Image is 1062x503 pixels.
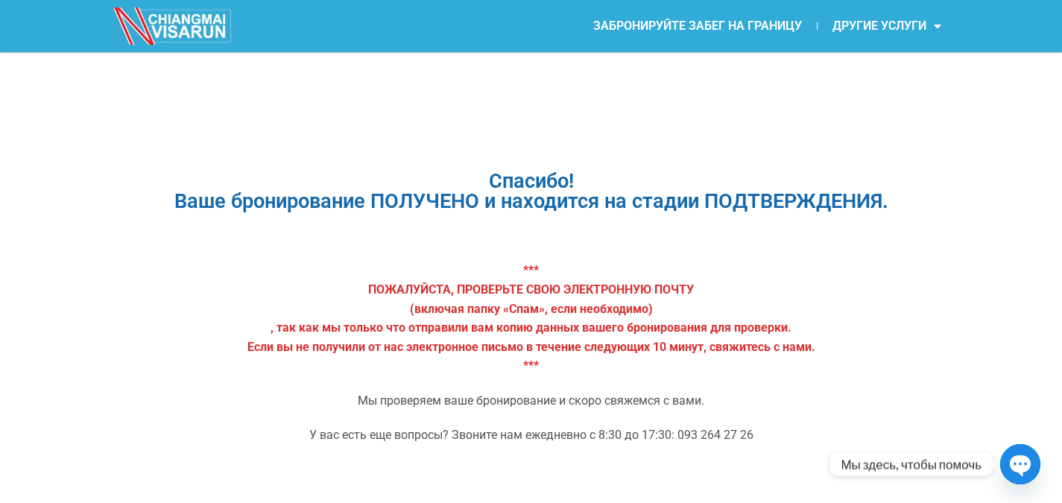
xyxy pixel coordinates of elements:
[593,19,802,33] font: ЗАБРОНИРУЙТЕ ЗАБЕГ НА ГРАНИЦУ
[531,9,956,43] nav: Меню
[368,282,694,297] font: ПОЖАЛУЙСТА, ПРОВЕРЬТЕ СВОЮ ЭЛЕКТРОННУЮ ПОЧТУ
[832,19,926,33] font: ДРУГИЕ УСЛУГИ
[247,340,815,354] font: Если вы не получили от нас электронное письмо в течение следующих 10 минут, свяжитесь с нами.
[358,393,704,408] font: Мы проверяем ваше бронирование и скоро свяжемся с вами.
[578,9,817,43] a: ЗАБРОНИРУЙТЕ ЗАБЕГ НА ГРАНИЦУ
[489,169,574,193] font: Спасибо!
[271,320,791,335] font: , так как мы только что отправили вам копию данных вашего бронирования для проверки.
[410,302,653,316] font: (включая папку «Спам», если необходимо)
[309,428,753,442] font: У вас есть еще вопросы? Звоните нам ежедневно с 8:30 до 17:30: 093 264 27 26
[174,189,888,213] font: Ваше бронирование ПОЛУЧЕНО и находится на стадии ПОДТВЕРЖДЕНИЯ.
[818,9,956,43] a: ДРУГИЕ УСЛУГИ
